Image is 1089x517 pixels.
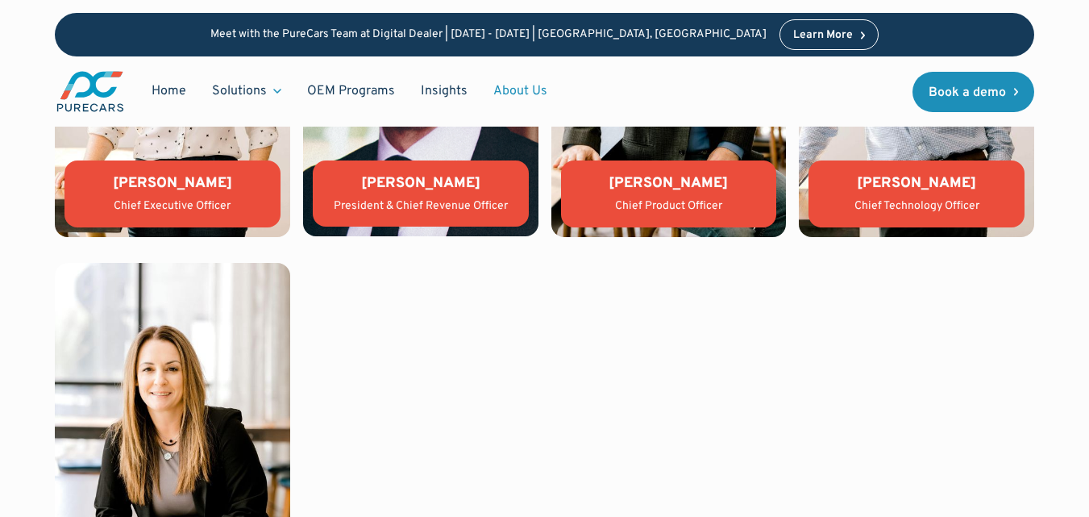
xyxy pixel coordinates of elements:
[793,30,853,41] div: Learn More
[821,173,1012,194] div: [PERSON_NAME]
[77,198,268,215] div: Chief Executive Officer
[139,76,199,106] a: Home
[77,173,268,194] div: [PERSON_NAME]
[779,19,879,50] a: Learn More
[821,198,1012,215] div: Chief Technology Officer
[326,173,516,194] div: [PERSON_NAME]
[199,76,294,106] div: Solutions
[55,69,126,114] a: main
[929,86,1006,99] div: Book a demo
[212,82,267,100] div: Solutions
[210,28,767,42] p: Meet with the PureCars Team at Digital Dealer | [DATE] - [DATE] | [GEOGRAPHIC_DATA], [GEOGRAPHIC_...
[574,198,764,215] div: Chief Product Officer
[480,76,560,106] a: About Us
[294,76,408,106] a: OEM Programs
[326,198,516,215] div: President & Chief Revenue Officer
[408,76,480,106] a: Insights
[55,69,126,114] img: purecars logo
[574,173,764,194] div: [PERSON_NAME]
[912,72,1035,112] a: Book a demo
